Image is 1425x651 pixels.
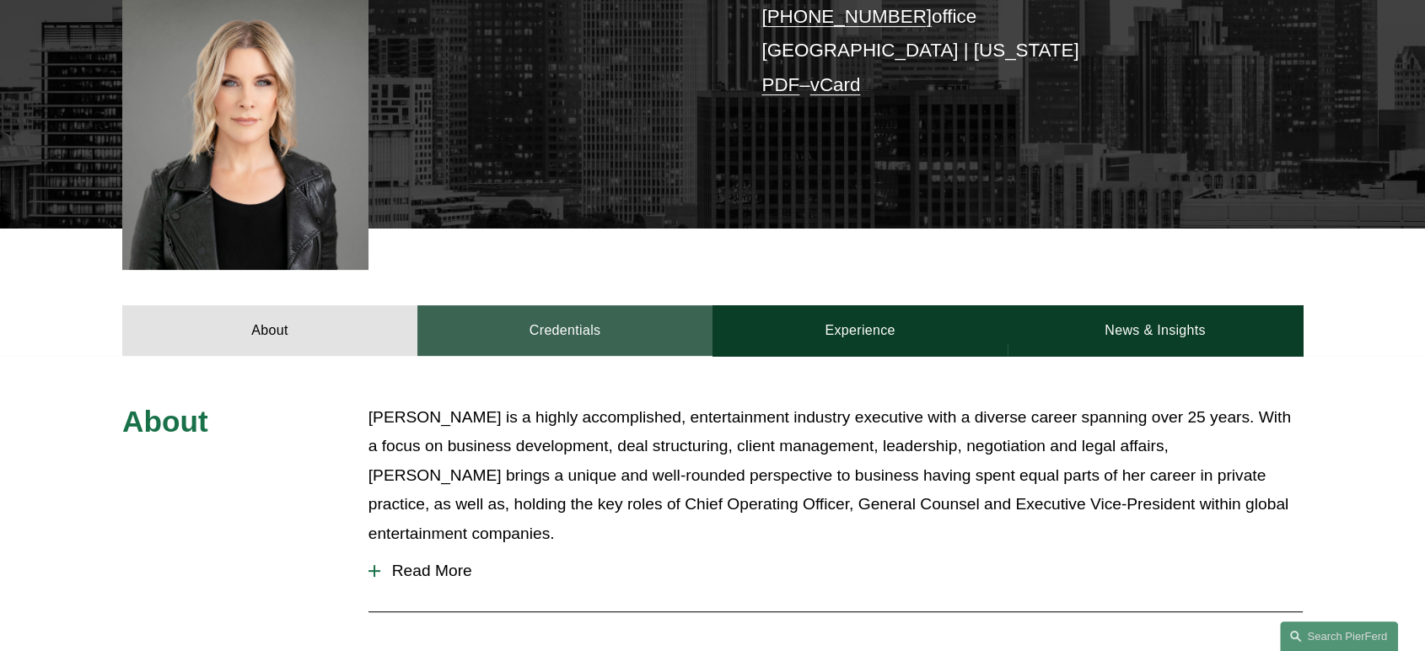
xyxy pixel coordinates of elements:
[122,305,417,356] a: About
[761,6,932,27] a: [PHONE_NUMBER]
[122,405,208,438] span: About
[368,403,1303,549] p: [PERSON_NAME] is a highly accomplished, entertainment industry executive with a diverse career sp...
[417,305,712,356] a: Credentials
[761,74,799,95] a: PDF
[1280,621,1398,651] a: Search this site
[380,562,1303,580] span: Read More
[712,305,1008,356] a: Experience
[810,74,861,95] a: vCard
[1008,305,1303,356] a: News & Insights
[368,549,1303,593] button: Read More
